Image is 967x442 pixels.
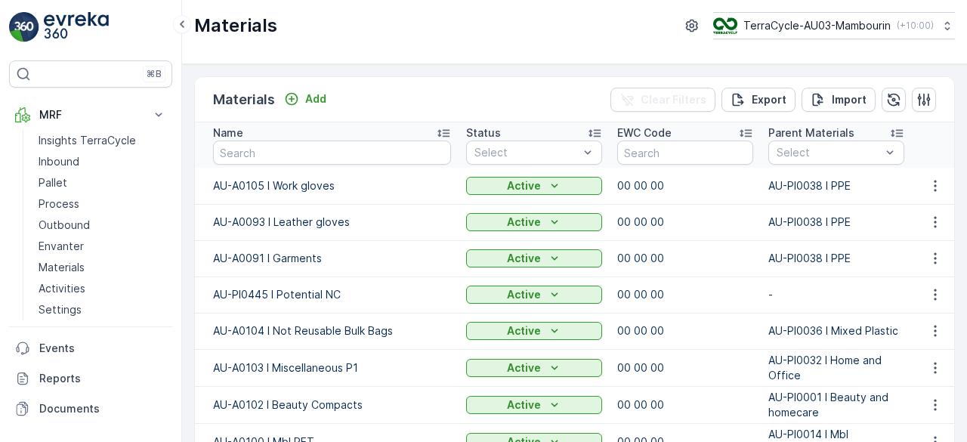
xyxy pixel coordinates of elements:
p: Envanter [39,239,84,254]
td: AU-A0105 I Work gloves [195,168,459,204]
p: Process [39,196,79,212]
p: Insights TerraCycle [39,133,136,148]
a: Materials [32,257,172,278]
td: 00 00 00 [610,240,761,277]
p: Pallet [39,175,67,190]
img: logo_light-DOdMpM7g.png [44,12,109,42]
td: AU-A0091 I Garments [195,240,459,277]
td: 00 00 00 [610,313,761,349]
td: AU-A0093 I Leather gloves [195,204,459,240]
p: Documents [39,401,166,416]
p: Name [213,125,243,141]
p: Materials [194,14,277,38]
p: Events [39,341,166,356]
button: Active [466,322,602,340]
p: ⌘B [147,68,162,80]
button: TerraCycle-AU03-Mambourin(+10:00) [713,12,955,39]
a: Envanter [32,236,172,257]
a: Documents [9,394,172,424]
p: AU-PI0032 I Home and Office [768,353,904,383]
a: Events [9,333,172,363]
p: Export [752,92,786,107]
p: Active [507,215,541,230]
button: MRF [9,100,172,130]
button: Active [466,286,602,304]
p: AU-PI0038 I PPE [768,215,851,230]
p: TerraCycle-AU03-Mambourin [743,18,891,33]
td: 00 00 00 [610,386,761,423]
p: AU-PI0038 I PPE [768,178,851,193]
p: Select [474,145,579,160]
a: Activities [32,278,172,299]
a: Outbound [32,215,172,236]
td: 00 00 00 [610,168,761,204]
a: Insights TerraCycle [32,130,172,151]
p: Activities [39,281,85,296]
p: Materials [213,89,275,110]
img: logo [9,12,39,42]
p: Active [507,323,541,338]
td: AU-A0103 I Miscellaneous P1 [195,349,459,386]
p: Add [305,91,326,107]
p: Clear Filters [641,92,706,107]
p: Active [507,178,541,193]
p: Settings [39,302,82,317]
p: Reports [39,371,166,386]
button: Export [721,88,796,112]
p: - [768,287,904,302]
p: Active [507,397,541,413]
p: MRF [39,107,142,122]
button: Active [466,177,602,195]
button: Active [466,396,602,414]
p: Outbound [39,218,90,233]
a: Inbound [32,151,172,172]
p: EWC Code [617,125,672,141]
img: image_D6FFc8H.png [713,17,737,34]
p: Inbound [39,154,79,169]
p: Active [507,287,541,302]
a: Settings [32,299,172,320]
td: 00 00 00 [610,204,761,240]
td: 00 00 00 [610,277,761,313]
td: AU-PI0445 I Potential NC [195,277,459,313]
a: Process [32,193,172,215]
a: Reports [9,363,172,394]
p: AU-PI0038 I PPE [768,251,851,266]
button: Active [466,249,602,267]
button: Active [466,359,602,377]
p: Active [507,360,541,376]
p: Parent Materials [768,125,854,141]
td: AU-A0104 I Not Reusable Bulk Bags [195,313,459,349]
button: Add [278,90,332,108]
p: Status [466,125,501,141]
td: 00 00 00 [610,349,761,386]
p: Import [832,92,867,107]
a: Pallet [32,172,172,193]
p: Select [777,145,881,160]
td: AU-A0102 I Beauty Compacts [195,386,459,423]
p: Materials [39,260,85,275]
p: AU-PI0036 I Mixed Plastic [768,323,898,338]
p: AU-PI0001 I Beauty and homecare [768,390,904,420]
p: ( +10:00 ) [897,20,934,32]
input: Search [213,141,451,165]
button: Active [466,213,602,231]
button: Import [802,88,876,112]
p: Active [507,251,541,266]
input: Search [617,141,753,165]
button: Clear Filters [610,88,715,112]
